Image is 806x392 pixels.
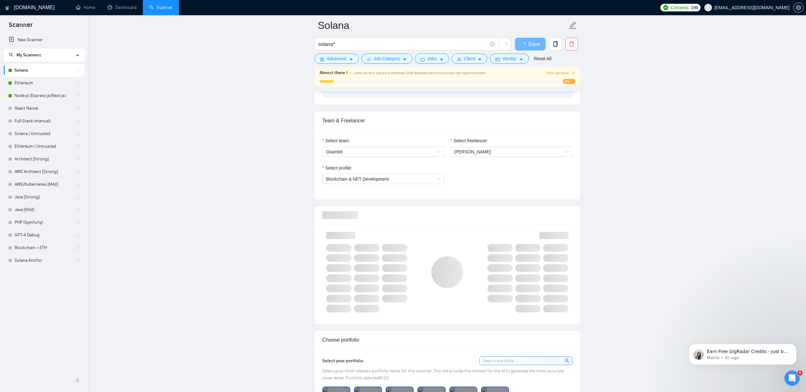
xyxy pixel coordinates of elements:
button: Home [99,3,111,15]
li: Architect [Strong] [4,153,85,165]
span: Scanner [4,20,38,34]
img: Profile image for Nazar [18,3,28,14]
span: search [9,53,13,57]
input: Search portfolio [480,357,572,365]
div: сподіваюся зрозуміло все описав [34,74,122,88]
a: Reset All [534,55,551,62]
span: Blockchain & NFT Development [326,177,389,182]
button: delete [565,38,578,50]
button: Save [515,38,546,50]
span: folder [420,57,425,62]
span: My Scanners [16,52,41,58]
li: Node.js (Express.js|Nest.js) [4,89,85,102]
div: dmitry.lobachov@osambit.com says… [5,124,122,171]
li: Ethereum | Untrusted [4,140,85,153]
div: Team & Freelancer [322,112,573,130]
span: Level Up Your Laziza AI Matches! Give feedback and unlock top-tier opportunities ! [354,71,486,75]
span: Client [464,55,475,62]
iframe: Intercom notifications message [679,331,806,375]
span: holder [75,68,80,73]
img: logo [5,3,10,13]
span: holder [75,106,80,111]
span: edit [569,21,577,29]
a: GPT-4 Debug [15,229,75,241]
span: info-circle [490,42,494,46]
li: Blockchain + ETH [4,241,85,254]
a: dashboardDashboard [108,5,136,10]
li: Solana | Untrusted [4,127,85,140]
span: search [565,357,570,364]
button: Train Laziza AI [546,70,575,76]
div: Close [111,3,123,14]
span: Osambit [326,147,441,157]
div: Nazar says… [5,93,122,124]
div: thumbs up [79,132,117,162]
span: Jobs [427,55,437,62]
div: Перевіряю, повернусь до Вас з відповіддю [10,97,99,109]
span: right [571,71,575,75]
iframe: Intercom live chat [784,370,800,386]
span: caret-down [403,57,407,62]
div: Nazar • [DATE] [10,114,39,118]
div: привіт ну що, вийшло дізнатись? [55,183,117,196]
a: Java [Strong] [15,191,75,203]
a: homeHome [76,5,95,10]
div: привітну що, вийшло дізнатись? [50,180,122,200]
li: PHP (Symfony) [4,216,85,229]
button: folderJobscaret-down [415,54,449,64]
button: barsJob Categorycaret-down [361,54,412,64]
span: 5 [797,370,803,376]
a: Solana Anchor [15,254,75,267]
span: holder [75,207,80,212]
button: Gif picker [20,208,25,213]
a: Node.js (Express.js|Nest.js) [15,89,75,102]
span: [PERSON_NAME] [454,149,491,154]
span: delete [566,41,578,47]
span: Select profile: [325,164,352,171]
a: Ethereum [15,77,75,89]
span: holder [75,245,80,250]
a: AWS Architect [Strong] [15,165,75,178]
button: go back [4,3,16,15]
a: Solana | Untrusted [15,127,75,140]
a: Java [Mild] [15,203,75,216]
a: Solana [15,64,75,77]
span: Job Category [374,55,400,62]
p: Active in the last 15m [31,8,76,14]
label: Select freelancer: [451,137,488,144]
span: holder [75,220,80,225]
span: loading [502,42,508,48]
span: holder [75,233,80,238]
div: thumbs up [73,124,122,166]
span: holder [75,182,80,187]
li: Solana [4,64,85,77]
li: GPT-4 Debug [4,229,85,241]
h1: Nazar [31,3,45,8]
li: Java [Mild] [4,203,85,216]
li: React Native [4,102,85,115]
textarea: Message… [5,194,121,205]
span: loading [521,42,528,48]
span: Almost there ! [320,69,347,76]
div: dmitry.lobachov@osambit.com says… [5,180,122,207]
span: holder [75,80,80,86]
div: dmitry.lobachov@osambit.com says… [5,74,122,93]
li: AWS/Kubernetes [Mild] [4,178,85,191]
div: [DATE] [5,171,122,180]
span: Save [528,40,540,48]
span: holder [75,144,80,149]
button: settingAdvancedcaret-down [314,54,359,64]
span: holder [75,131,80,136]
a: Blockchain + ETH [15,241,75,254]
span: Advanced [327,55,346,62]
a: Ethereum | Untrusted [15,140,75,153]
span: My Scanners [9,52,41,58]
li: AWS Architect [Strong] [4,165,85,178]
a: PHP (Symfony) [15,216,75,229]
span: 6% [563,79,575,84]
a: setting [793,5,803,10]
a: Full Stack (manual) [15,115,75,127]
